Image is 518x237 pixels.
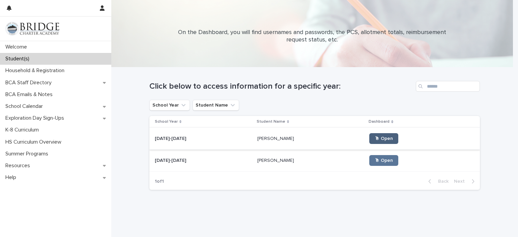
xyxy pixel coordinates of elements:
p: K-8 Curriculum [3,127,44,133]
p: Student Name [257,118,285,125]
span: 🖱 Open [375,136,393,141]
button: School Year [149,100,190,111]
p: Dashboard [369,118,390,125]
p: Student(s) [3,56,35,62]
span: Next [454,179,469,184]
p: [DATE]-[DATE] [155,156,188,164]
p: [DATE]-[DATE] [155,135,188,142]
p: HS Curriculum Overview [3,139,67,145]
tr: [DATE]-[DATE][DATE]-[DATE] [PERSON_NAME][PERSON_NAME] 🖱 Open [149,150,480,172]
span: Back [434,179,449,184]
p: On the Dashboard, you will find usernames and passwords, the PCS, allotment totals, reimbursement... [177,29,447,43]
tr: [DATE]-[DATE][DATE]-[DATE] [PERSON_NAME][PERSON_NAME] 🖱 Open [149,128,480,150]
p: Exploration Day Sign-Ups [3,115,69,121]
span: 🖱 Open [375,158,393,163]
p: School Calendar [3,103,48,110]
p: Summer Programs [3,151,54,157]
p: School Year [155,118,178,125]
a: 🖱 Open [369,133,398,144]
p: BCA Emails & Notes [3,91,58,98]
img: V1C1m3IdTEidaUdm9Hs0 [5,22,59,35]
p: Welcome [3,44,32,50]
p: Help [3,174,22,181]
h1: Click below to access information for a specific year: [149,82,413,91]
button: Next [451,178,480,184]
p: BCA Staff Directory [3,80,57,86]
button: Student Name [193,100,239,111]
a: 🖱 Open [369,155,398,166]
p: Household & Registration [3,67,70,74]
p: [PERSON_NAME] [257,135,295,142]
p: [PERSON_NAME] [257,156,295,164]
p: 1 of 1 [149,173,169,190]
button: Back [423,178,451,184]
input: Search [416,81,480,92]
p: Resources [3,162,35,169]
